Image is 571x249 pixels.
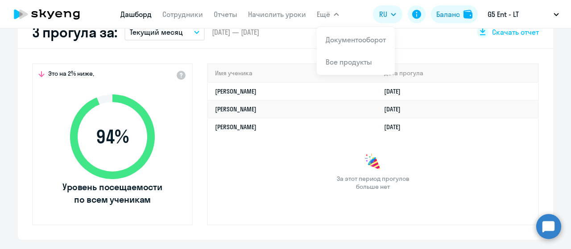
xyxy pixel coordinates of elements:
img: balance [463,10,472,19]
span: [DATE] — [DATE] [212,27,259,37]
button: Ещё [317,5,339,23]
a: Начислить уроки [248,10,306,19]
span: RU [379,9,387,20]
a: Документооборот [326,35,386,44]
a: Сотрудники [162,10,203,19]
p: G5 Ent - LT [488,9,519,20]
img: congrats [364,153,382,171]
span: За этот период прогулов больше нет [335,175,410,191]
button: Балансbalance [431,5,478,23]
th: Дата прогула [377,64,538,82]
a: [DATE] [384,123,408,131]
a: Все продукты [326,57,372,66]
a: [DATE] [384,87,408,95]
th: Имя ученика [208,64,377,82]
a: Отчеты [214,10,237,19]
span: 94 % [61,126,164,147]
a: [PERSON_NAME] [215,87,257,95]
div: Баланс [436,9,460,20]
button: RU [373,5,402,23]
h2: 3 прогула за: [32,23,117,41]
span: Ещё [317,9,330,20]
a: [PERSON_NAME] [215,105,257,113]
span: Уровень посещаемости по всем ученикам [61,181,164,206]
button: G5 Ent - LT [483,4,563,25]
a: [DATE] [384,105,408,113]
button: Текущий месяц [124,24,205,41]
a: Дашборд [120,10,152,19]
span: Это на 2% ниже, [48,69,94,80]
p: Текущий месяц [130,27,183,37]
span: Скачать отчет [492,27,539,37]
a: [PERSON_NAME] [215,123,257,131]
